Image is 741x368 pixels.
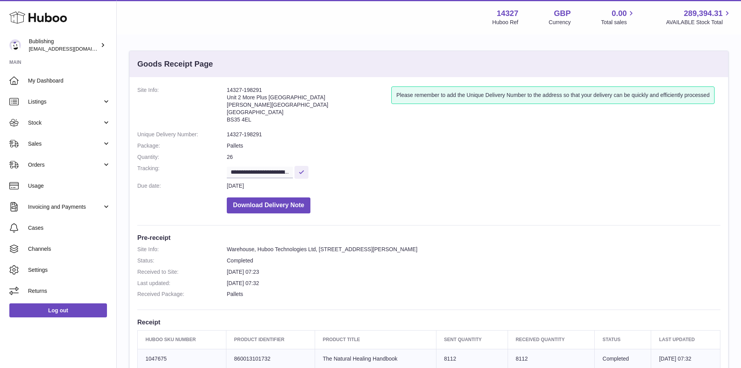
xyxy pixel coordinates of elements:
th: Product Identifier [226,331,315,349]
div: Please remember to add the Unique Delivery Number to the address so that your delivery can be qui... [391,86,715,104]
address: 14327-198291 Unit 2 More Plus [GEOGRAPHIC_DATA] [PERSON_NAME][GEOGRAPHIC_DATA] [GEOGRAPHIC_DATA] ... [227,86,391,127]
span: AVAILABLE Stock Total [666,19,732,26]
dt: Last updated: [137,280,227,287]
dd: Warehouse, Huboo Technologies Ltd, [STREET_ADDRESS][PERSON_NAME] [227,246,720,253]
span: [EMAIL_ADDRESS][DOMAIN_NAME] [29,46,114,52]
span: Invoicing and Payments [28,203,102,211]
th: Received Quantity [508,331,594,349]
h3: Pre-receipt [137,233,720,242]
dt: Received Package: [137,291,227,298]
span: Usage [28,182,110,190]
span: Settings [28,266,110,274]
dt: Package: [137,142,227,150]
img: internalAdmin-14327@internal.huboo.com [9,39,21,51]
dd: [DATE] 07:32 [227,280,720,287]
dt: Tracking: [137,165,227,178]
dd: [DATE] 07:23 [227,268,720,276]
span: Total sales [601,19,636,26]
strong: 14327 [497,8,519,19]
span: Listings [28,98,102,106]
th: Status [595,331,651,349]
th: Product title [315,331,436,349]
div: Bublishing [29,38,99,53]
th: Last updated [651,331,720,349]
span: 0.00 [612,8,627,19]
span: Cases [28,224,110,232]
h3: Receipt [137,318,720,326]
span: Returns [28,287,110,295]
a: Log out [9,303,107,317]
span: 289,394.31 [684,8,723,19]
dd: 14327-198291 [227,131,720,138]
h3: Goods Receipt Page [137,59,213,69]
dt: Due date: [137,182,227,190]
span: Orders [28,161,102,169]
span: Sales [28,140,102,148]
dd: [DATE] [227,182,720,190]
dd: 26 [227,153,720,161]
dd: Pallets [227,142,720,150]
th: Huboo SKU Number [138,331,226,349]
th: Sent Quantity [436,331,508,349]
dt: Quantity: [137,153,227,161]
span: Channels [28,245,110,253]
dt: Site Info: [137,86,227,127]
dt: Received to Site: [137,268,227,276]
dt: Status: [137,257,227,264]
dt: Unique Delivery Number: [137,131,227,138]
span: Stock [28,119,102,127]
div: Currency [549,19,571,26]
dt: Site Info: [137,246,227,253]
span: My Dashboard [28,77,110,85]
dd: Completed [227,257,720,264]
a: 289,394.31 AVAILABLE Stock Total [666,8,732,26]
a: 0.00 Total sales [601,8,636,26]
div: Huboo Ref [492,19,519,26]
strong: GBP [554,8,571,19]
button: Download Delivery Note [227,197,310,213]
dd: Pallets [227,291,720,298]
